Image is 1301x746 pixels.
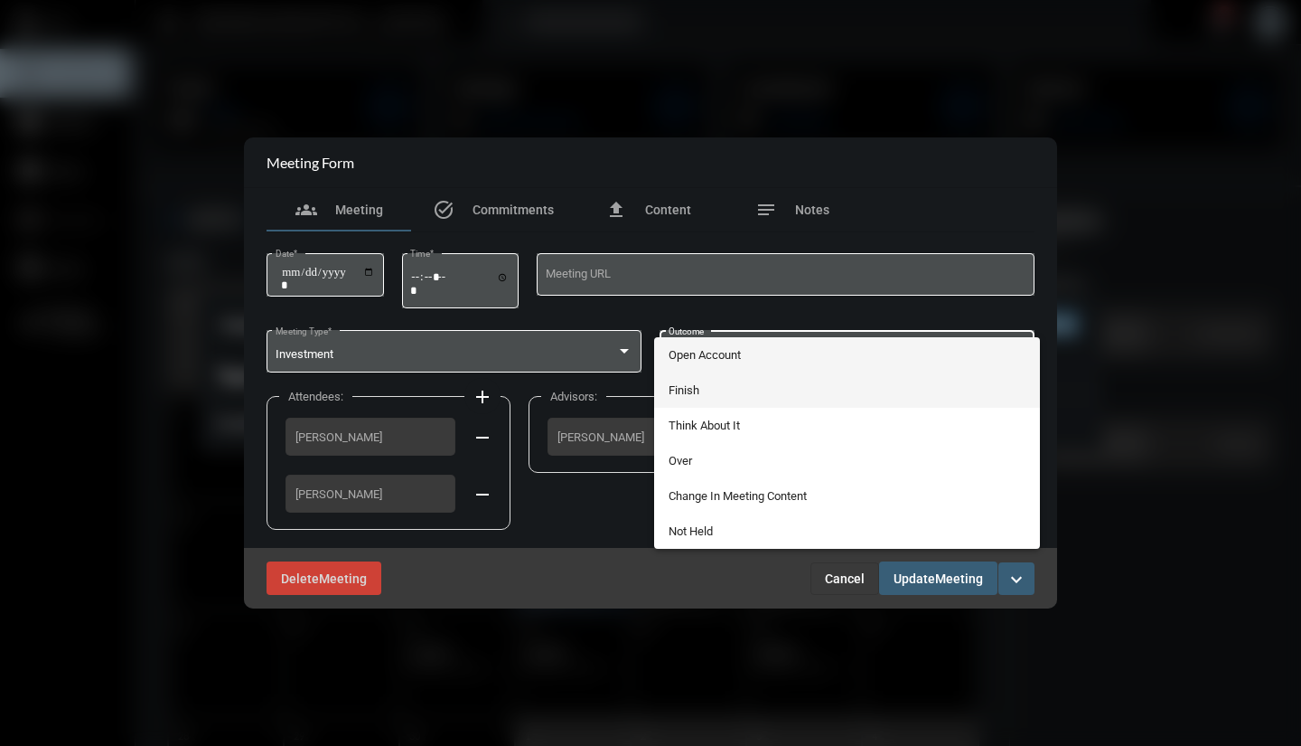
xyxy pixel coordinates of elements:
[669,478,1026,514] span: Change In Meeting Content
[669,408,1026,443] span: Think About It
[669,373,1026,408] span: Finish
[669,443,1026,478] span: Over
[669,337,1026,373] span: Open Account
[669,514,1026,549] span: Not Held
